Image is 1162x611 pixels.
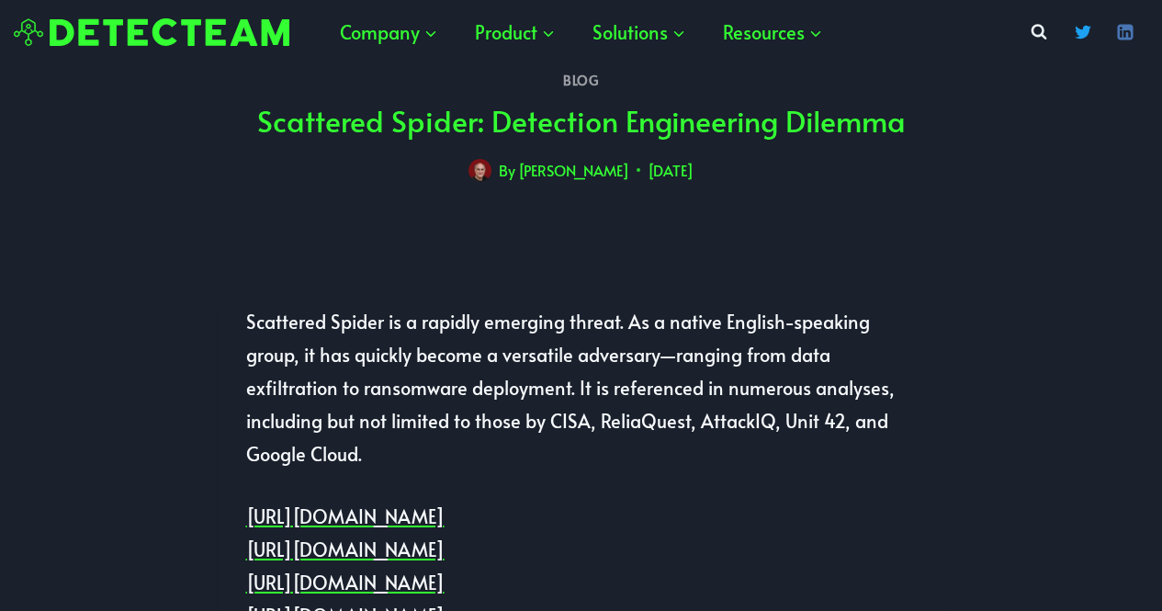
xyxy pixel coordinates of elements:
a: [PERSON_NAME] [518,160,629,180]
time: [DATE] [648,157,694,184]
a: Twitter [1065,14,1101,51]
a: Product [457,5,574,60]
img: Avatar photo [468,159,491,182]
a: [URL][DOMAIN_NAME] [246,570,445,595]
a: Solutions [574,5,705,60]
a: Author image [468,159,491,182]
a: [URL][DOMAIN_NAME] [246,504,445,529]
h1: Scattered Spider: Detection Engineering Dilemma [257,98,906,142]
p: Scattered Spider is a rapidly emerging threat. As a native English-speaking group, it has quickly... [246,305,917,470]
a: [URL][DOMAIN_NAME] [246,537,445,562]
span: Solutions [592,16,686,49]
button: View Search Form [1022,16,1055,49]
span: Product [475,16,556,49]
a: Company [322,5,457,60]
img: Detecteam [14,18,289,47]
a: Blog [563,72,599,89]
span: Company [340,16,438,49]
a: Resources [705,5,841,60]
nav: Primary Navigation [322,5,841,60]
a: Linkedin [1107,14,1144,51]
span: By [499,157,515,184]
span: Resources [723,16,823,49]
